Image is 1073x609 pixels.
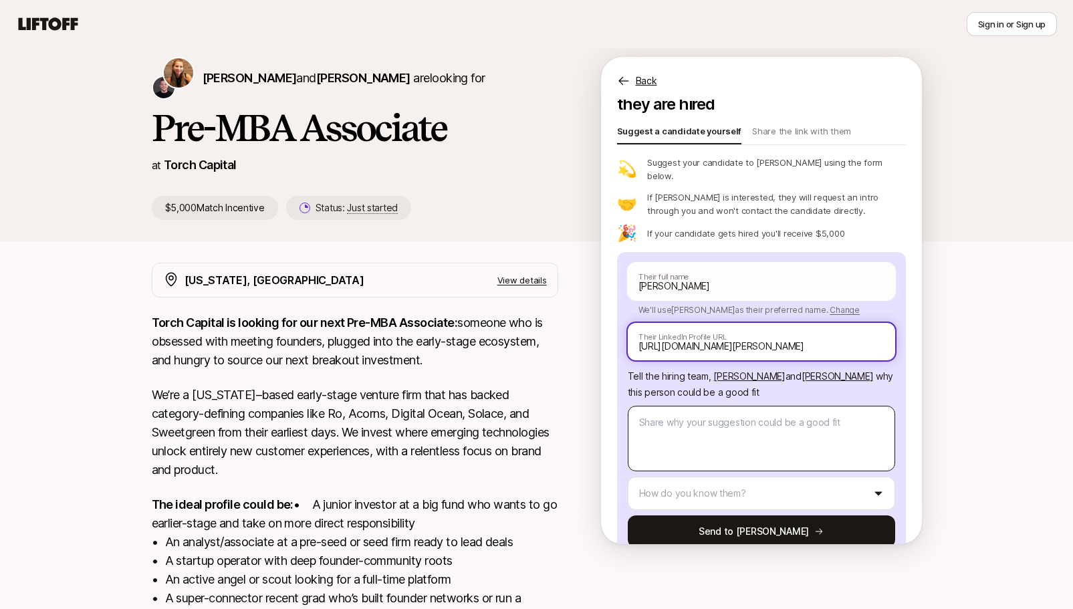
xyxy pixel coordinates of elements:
p: If [PERSON_NAME] is interested, they will request an intro through you and won't contact the cand... [647,191,905,217]
span: and [786,370,874,382]
span: [PERSON_NAME] [802,370,873,382]
p: [US_STATE], [GEOGRAPHIC_DATA] [185,271,364,289]
p: View details [497,273,547,287]
span: [PERSON_NAME] [713,370,785,382]
a: Torch Capital [164,158,237,172]
img: Katie Reiner [164,58,193,88]
span: [PERSON_NAME] [316,71,410,85]
p: Suggest a candidate yourself [617,124,742,143]
img: Christopher Harper [153,77,174,98]
p: Share the link with them [752,124,851,143]
p: Suggest your candidate to [PERSON_NAME] using the form below. [647,156,905,182]
p: Tell the hiring team, why this person could be a good fit [628,368,895,400]
span: and [296,71,410,85]
p: someone who is obsessed with meeting founders, plugged into the early-stage ecosystem, and hungry... [152,314,558,370]
p: $5,000 Match Incentive [152,196,278,220]
p: are looking for [203,69,485,88]
p: If your candidate gets hired you'll receive $5,000 [647,227,844,240]
span: Just started [347,202,398,214]
p: 💫 [617,161,637,177]
p: Status: [316,200,398,216]
button: Sign in or Sign up [967,12,1057,36]
p: 🎉 [617,225,637,241]
h1: Pre-MBA Associate [152,108,558,148]
p: Back [636,73,657,89]
p: We'll use [PERSON_NAME] as their preferred name. [628,300,895,316]
p: We’re a [US_STATE]–based early-stage venture firm that has backed category-defining companies lik... [152,386,558,479]
span: Change [830,305,860,315]
strong: Torch Capital is looking for our next Pre-MBA Associate: [152,316,458,330]
span: [PERSON_NAME] [203,71,297,85]
strong: The ideal profile could be: [152,497,293,511]
p: at [152,156,161,174]
p: 🤝 [617,196,637,212]
button: Send to [PERSON_NAME] [628,515,895,547]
